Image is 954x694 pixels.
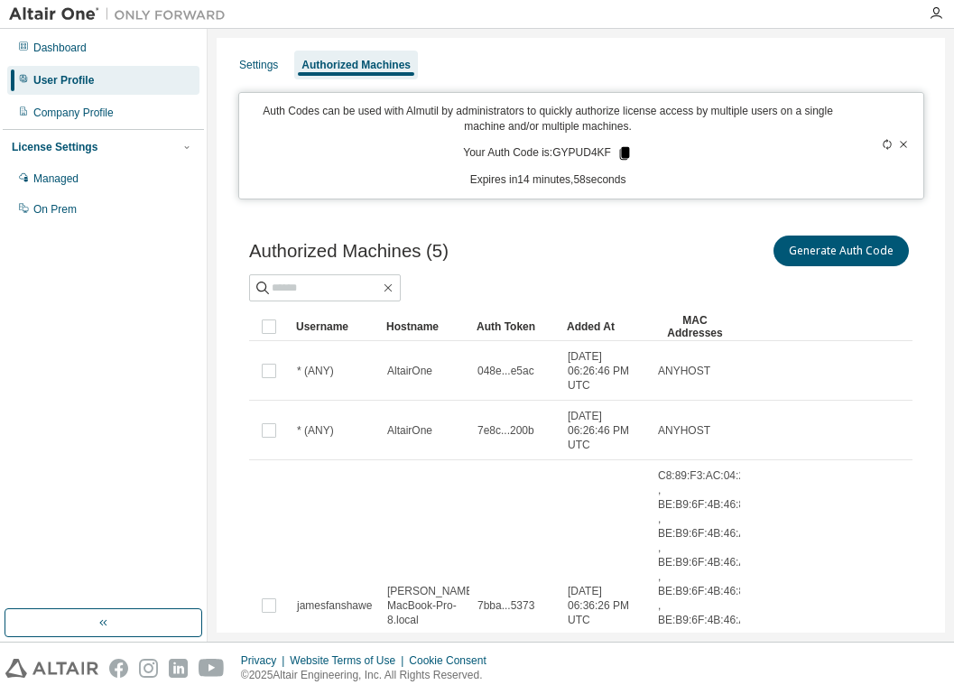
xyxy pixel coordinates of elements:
span: AltairOne [387,423,432,438]
div: On Prem [33,202,77,217]
span: Authorized Machines (5) [249,241,449,262]
div: Privacy [241,653,290,668]
div: Auth Token [477,312,552,341]
div: Cookie Consent [409,653,496,668]
div: Added At [567,312,643,341]
img: youtube.svg [199,659,225,678]
div: License Settings [12,140,97,154]
div: Website Terms of Use [290,653,409,668]
div: Company Profile [33,106,114,120]
span: * (ANY) [297,364,334,378]
span: [DATE] 06:26:46 PM UTC [568,409,642,452]
span: [DATE] 06:26:46 PM UTC [568,349,642,393]
span: [PERSON_NAME]-MacBook-Pro-8.local [387,584,480,627]
div: Username [296,312,372,341]
img: instagram.svg [139,659,158,678]
div: Hostname [386,312,462,341]
button: Generate Auth Code [773,236,909,266]
span: ANYHOST [658,364,710,378]
div: Managed [33,171,79,186]
img: facebook.svg [109,659,128,678]
div: MAC Addresses [657,312,733,341]
span: 7bba...5373 [477,598,534,613]
span: 7e8c...200b [477,423,534,438]
div: Dashboard [33,41,87,55]
span: AltairOne [387,364,432,378]
div: Settings [239,58,278,72]
div: Authorized Machines [301,58,411,72]
span: jamesfanshawe [297,598,372,613]
img: altair_logo.svg [5,659,98,678]
span: * (ANY) [297,423,334,438]
span: 048e...e5ac [477,364,534,378]
span: [DATE] 06:36:26 PM UTC [568,584,642,627]
p: Expires in 14 minutes, 58 seconds [250,172,846,188]
span: ANYHOST [658,423,710,438]
div: User Profile [33,73,94,88]
img: linkedin.svg [169,659,188,678]
p: Auth Codes can be used with Almutil by administrators to quickly authorize license access by mult... [250,104,846,134]
img: Altair One [9,5,235,23]
p: © 2025 Altair Engineering, Inc. All Rights Reserved. [241,668,497,683]
p: Your Auth Code is: GYPUD4KF [463,145,633,162]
